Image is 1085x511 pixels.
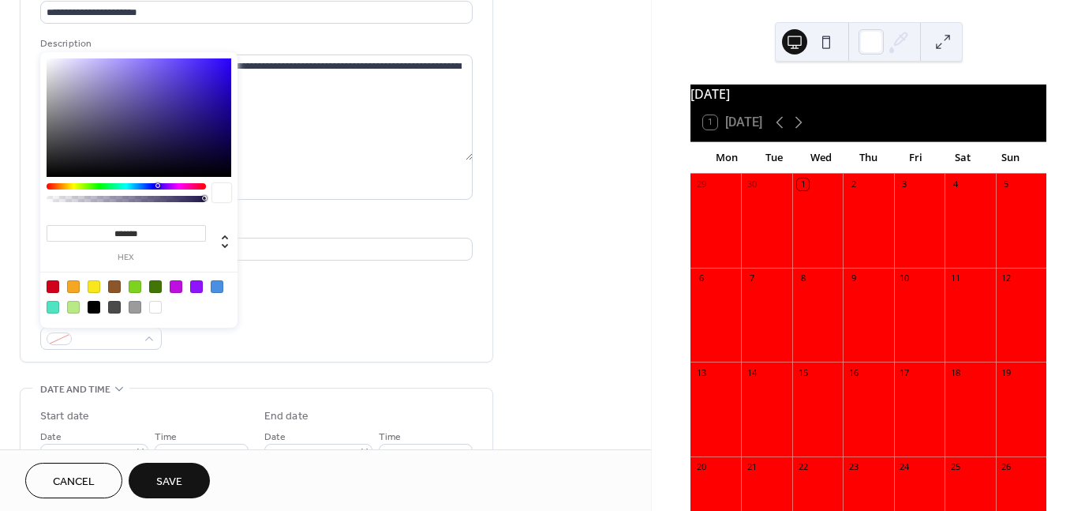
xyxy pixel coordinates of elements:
[264,408,309,425] div: End date
[1001,272,1012,284] div: 12
[47,280,59,293] div: #D0021B
[129,280,141,293] div: #7ED321
[47,254,206,262] label: hex
[67,301,80,314] div: #B8E986
[798,142,845,174] div: Wed
[108,301,121,314] div: #4A4A4A
[155,429,177,445] span: Time
[847,178,859,190] div: 2
[108,280,121,293] div: #8B572A
[149,280,162,293] div: #417505
[746,366,758,378] div: 14
[67,280,80,293] div: #F5A623
[695,461,707,473] div: 20
[949,178,961,190] div: 4
[40,429,62,445] span: Date
[899,366,911,378] div: 17
[1001,461,1012,473] div: 26
[379,429,401,445] span: Time
[899,461,911,473] div: 24
[703,142,750,174] div: Mon
[170,280,182,293] div: #BD10E0
[40,219,470,235] div: Location
[40,408,89,425] div: Start date
[1001,366,1012,378] div: 19
[88,301,100,314] div: #000000
[1001,178,1012,190] div: 5
[25,463,122,498] button: Cancel
[40,381,110,398] span: Date and time
[695,272,707,284] div: 6
[892,142,939,174] div: Fri
[797,178,809,190] div: 1
[746,178,758,190] div: 30
[750,142,798,174] div: Tue
[847,272,859,284] div: 9
[149,301,162,314] div: #FFFFFF
[746,461,758,473] div: 21
[949,272,961,284] div: 11
[40,36,470,52] div: Description
[899,178,911,190] div: 3
[129,463,210,498] button: Save
[264,429,286,445] span: Date
[939,142,986,174] div: Sat
[986,142,1034,174] div: Sun
[797,366,809,378] div: 15
[746,272,758,284] div: 7
[949,461,961,473] div: 25
[845,142,892,174] div: Thu
[797,272,809,284] div: 8
[949,366,961,378] div: 18
[47,301,59,314] div: #50E3C2
[797,461,809,473] div: 22
[847,461,859,473] div: 23
[190,280,203,293] div: #9013FE
[53,474,95,490] span: Cancel
[129,301,141,314] div: #9B9B9B
[899,272,911,284] div: 10
[690,85,1046,103] div: [DATE]
[88,280,100,293] div: #F8E71C
[156,474,182,490] span: Save
[211,280,223,293] div: #4A90E2
[695,178,707,190] div: 29
[695,366,707,378] div: 13
[847,366,859,378] div: 16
